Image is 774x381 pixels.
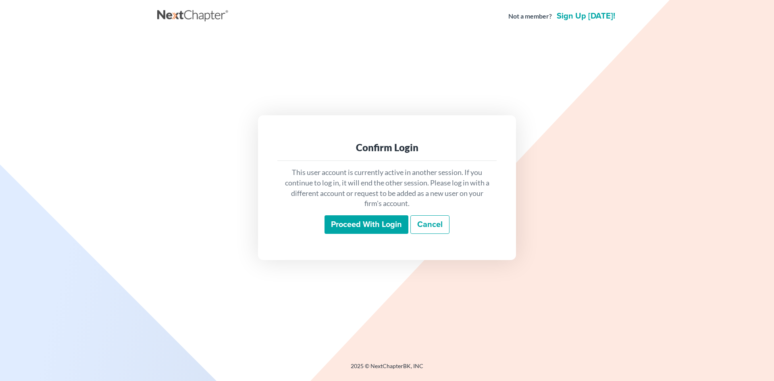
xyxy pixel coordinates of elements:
input: Proceed with login [325,215,408,234]
div: Confirm Login [284,141,490,154]
a: Sign up [DATE]! [555,12,617,20]
strong: Not a member? [508,12,552,21]
p: This user account is currently active in another session. If you continue to log in, it will end ... [284,167,490,209]
div: 2025 © NextChapterBK, INC [157,362,617,377]
a: Cancel [410,215,449,234]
